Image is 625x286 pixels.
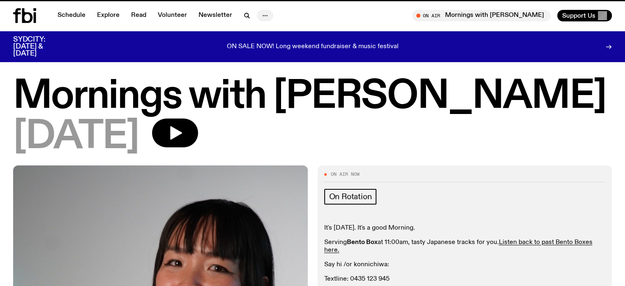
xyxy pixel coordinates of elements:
[557,10,612,21] button: Support Us
[324,275,606,283] p: Textline: 0435 123 945
[227,43,399,51] p: ON SALE NOW! Long weekend fundraiser & music festival
[153,10,192,21] a: Volunteer
[324,239,606,254] p: Serving at 11:00am, tasty Japanese tracks for you.
[13,36,66,57] h3: SYDCITY: [DATE] & [DATE]
[53,10,90,21] a: Schedule
[347,239,378,246] strong: Bento Box
[92,10,125,21] a: Explore
[126,10,151,21] a: Read
[324,261,606,269] p: Say hi /or konnichiwa:
[13,78,612,115] h1: Mornings with [PERSON_NAME]
[331,172,360,177] span: On Air Now
[13,119,139,156] span: [DATE]
[329,192,372,201] span: On Rotation
[324,224,606,232] p: It's [DATE]. It's a good Morning.
[324,189,377,205] a: On Rotation
[412,10,551,21] button: On AirMornings with [PERSON_NAME]
[562,12,595,19] span: Support Us
[194,10,237,21] a: Newsletter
